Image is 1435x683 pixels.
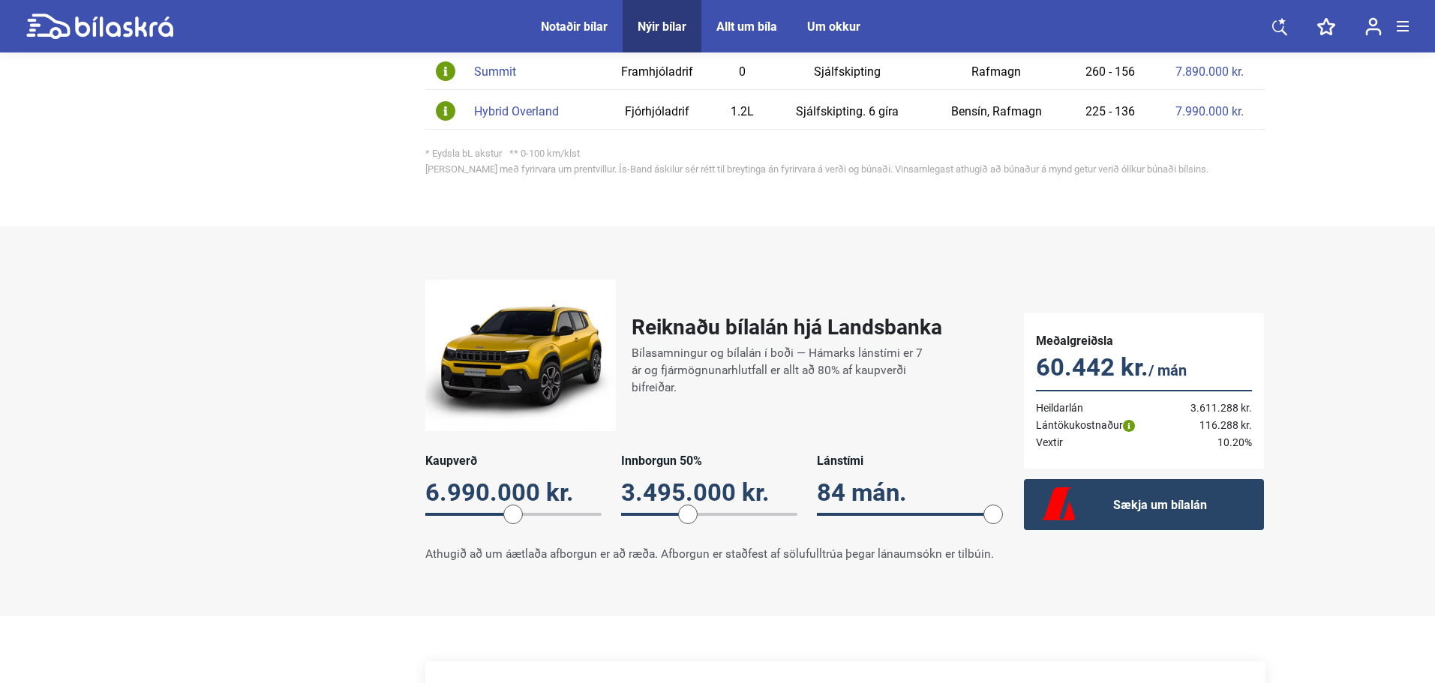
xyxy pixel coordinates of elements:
a: Notaðir bílar [541,19,608,34]
span: ** 0-100 km/klst [509,148,580,159]
td: 260 - 156 [1067,50,1154,90]
h5: Meðalgreiðsla [1036,334,1252,348]
div: [PERSON_NAME] með fyrirvara um prentvillur. Ís-Band áskilur sér rétt til breytinga án fyrirvara á... [425,164,1265,174]
p: Athugið að um áætlaða afborgun er að ræða. Afborgun er staðfest af sölufulltrúa þegar lánaumsókn ... [425,546,994,563]
td: Sjálfskipting. 6 gíra [769,90,926,130]
img: info-icon.svg [436,61,455,81]
img: user-login.svg [1365,17,1382,36]
td: Fjórhjóladrif [599,90,716,130]
div: 3.495.000 kr. [621,478,797,507]
div: Lánstími [817,454,993,468]
td: 0 [716,50,769,90]
div: 84 mán. [817,478,993,507]
a: Nýir bílar [638,19,686,34]
div: * Eydsla bL akstur [425,148,1265,158]
td: Sjálfskipting [769,50,926,90]
td: Lántökukostnaður [1036,417,1169,434]
p: 60.442 kr. [1036,353,1252,385]
div: 6.990.000 kr. [425,478,602,507]
a: Um okkur [807,19,860,34]
a: Sækja um bílalán [1024,479,1264,530]
td: 116.288 kr. [1169,417,1251,434]
p: Bílasamningur og bílalán í boði — Hámarks lánstími er 7 ár og fjármögnunarhlutfall er allt að 80%... [632,345,926,397]
td: Bensín, Rafmagn [926,90,1067,130]
a: Allt um bíla [716,19,777,34]
td: Rafmagn [926,50,1067,90]
td: Framhjóladrif [599,50,716,90]
div: Innborgun 50% [621,454,797,468]
div: Summit [474,66,593,78]
td: Vextir [1036,434,1169,451]
img: info-icon.svg [436,101,455,121]
td: 3.611.288 kr. [1169,391,1251,417]
span: / mán [1148,361,1187,379]
div: Hybrid Overland [474,106,593,118]
h2: Reiknaðu bílalán hjá Landsbanka [632,315,942,340]
td: 225 - 136 [1067,90,1154,130]
a: 7.890.000 kr. [1175,66,1244,78]
div: Kaupverð [425,454,602,468]
td: Heildarlán [1036,391,1169,417]
a: 7.990.000 kr. [1175,106,1244,118]
td: 10.20% [1169,434,1251,451]
td: 1.2L [716,90,769,130]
